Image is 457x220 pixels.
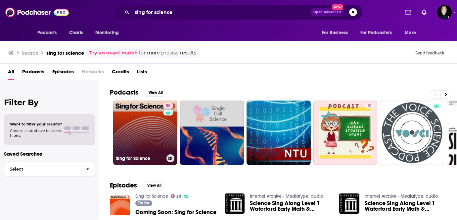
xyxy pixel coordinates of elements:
[413,50,446,56] button: Send feedback
[91,27,127,39] button: open menu
[139,49,196,57] span: for more precise results
[171,194,181,198] a: 50
[95,28,119,37] span: Monitoring
[250,193,323,199] a: Internet Archive - Mediatype: audio
[356,27,402,39] button: open menu
[110,181,166,189] a: EpisodesView All
[142,182,166,189] button: View All
[4,167,81,171] span: Select
[37,28,57,37] span: Podcasts
[110,88,138,97] h2: Podcasts
[82,66,104,80] span: Networks
[250,200,331,212] a: Science Sing Along Level 1 Waterford Early Math & Science
[4,162,95,177] button: Select
[313,101,378,165] a: 31
[313,11,341,14] span: Open Advanced
[437,5,452,20] button: Show profile menu
[144,89,167,97] button: View All
[138,201,149,205] span: Trailer
[402,7,414,18] a: Show notifications dropdown
[46,50,84,56] h3: sing for science
[10,122,62,126] span: Want to filter your results?
[360,28,392,37] span: For Podcasters
[110,195,130,215] img: Coming Soon: Sing for Science
[437,5,452,20] img: User Profile
[52,66,74,80] a: Episodes
[8,66,14,80] a: All
[332,4,343,10] span: New
[176,195,181,198] span: 50
[405,28,416,37] span: More
[110,181,137,189] h2: Episodes
[110,88,167,97] a: PodcastsView All
[113,101,177,165] a: 50Sing for Science
[365,200,446,212] a: Science SIng Along Level 1 Waterford Early Math & Science
[135,193,168,199] a: Sing for Science
[322,28,348,37] span: For Business
[163,103,173,109] a: 50
[368,103,372,110] span: 31
[135,209,216,215] a: Coming Soon: Sing for Science
[4,151,95,157] p: Saved Searches
[166,103,170,110] span: 50
[114,5,363,20] div: Search podcasts, credits, & more...
[4,98,95,107] h2: Filter By
[89,49,138,57] a: Try an exact match
[5,6,69,19] img: Podchaser - Follow, Share and Rate Podcasts
[225,193,245,214] img: Science Sing Along Level 1 Waterford Early Math & Science
[132,7,310,18] input: Search podcasts, credits, & more...
[137,66,147,80] a: Lists
[33,27,66,39] button: open menu
[112,66,129,80] a: Credits
[365,103,375,109] a: 31
[22,66,44,80] a: Podcasts
[317,27,356,39] button: open menu
[400,27,424,39] button: open menu
[10,128,62,138] span: Choose a tab above to access filters.
[310,8,344,16] button: Open AdvancedNew
[437,5,452,20] span: Logged in as Passell
[65,27,87,39] a: Charts
[339,193,359,214] img: Science SIng Along Level 1 Waterford Early Math & Science
[69,28,83,37] span: Charts
[116,156,164,161] h3: Sing for Science
[365,193,438,199] a: Internet Archive - Mediatype: audio
[419,7,429,18] a: Show notifications dropdown
[22,50,38,56] h3: Search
